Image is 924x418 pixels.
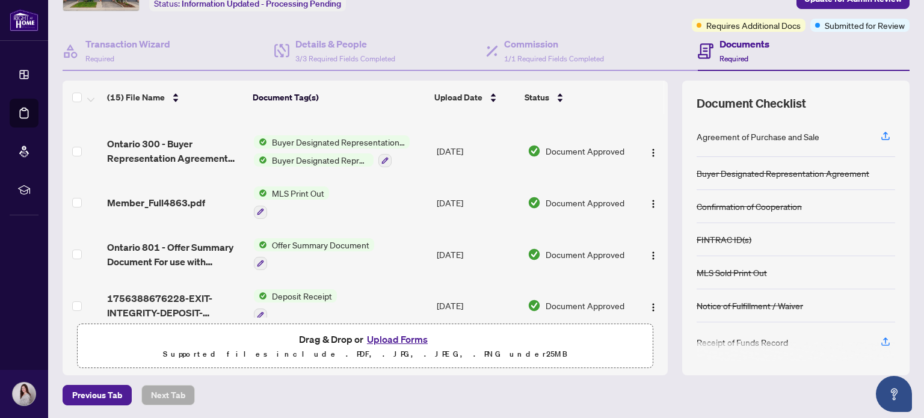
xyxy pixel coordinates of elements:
img: Status Icon [254,238,267,251]
span: 1/1 Required Fields Completed [504,54,604,63]
span: Buyer Designated Representation Agreement [267,153,374,167]
button: Status IconDeposit Receipt [254,289,337,322]
img: Logo [648,148,658,158]
span: Upload Date [434,91,482,104]
td: [DATE] [432,229,523,280]
button: Logo [644,193,663,212]
span: Offer Summary Document [267,238,374,251]
img: Status Icon [254,186,267,200]
img: Status Icon [254,153,267,167]
img: Document Status [528,144,541,158]
img: Logo [648,251,658,260]
img: Logo [648,303,658,312]
span: Ontario 300 - Buyer Representation Agreement Authority for Purchase or Lease.pdf [107,137,244,165]
div: FINTRAC ID(s) [697,233,751,246]
span: Submitted for Review [825,19,905,32]
span: Document Approved [546,248,624,261]
span: Requires Additional Docs [706,19,801,32]
img: Status Icon [254,135,267,149]
td: [DATE] [432,280,523,331]
p: Supported files include .PDF, .JPG, .JPEG, .PNG under 25 MB [85,347,645,361]
button: Status IconBuyer Designated Representation AgreementStatus IconBuyer Designated Representation Ag... [254,135,410,168]
div: MLS Sold Print Out [697,266,767,279]
th: Status [520,81,632,114]
h4: Transaction Wizard [85,37,170,51]
h4: Details & People [295,37,395,51]
th: Upload Date [430,81,519,114]
button: Next Tab [141,385,195,405]
span: Member_Full4863.pdf [107,195,205,210]
button: Logo [644,141,663,161]
img: Logo [648,199,658,209]
div: Buyer Designated Representation Agreement [697,167,869,180]
span: (15) File Name [107,91,165,104]
img: Document Status [528,248,541,261]
span: Required [719,54,748,63]
div: Receipt of Funds Record [697,336,788,349]
button: Status IconMLS Print Out [254,186,329,219]
span: Drag & Drop orUpload FormsSupported files include .PDF, .JPG, .JPEG, .PNG under25MB [78,324,653,369]
span: Required [85,54,114,63]
img: logo [10,9,38,31]
span: Deposit Receipt [267,289,337,303]
span: Document Checklist [697,95,806,112]
td: [DATE] [432,177,523,229]
span: Document Approved [546,299,624,312]
button: Logo [644,296,663,315]
span: Previous Tab [72,386,122,405]
div: Notice of Fulfillment / Waiver [697,299,803,312]
button: Open asap [876,376,912,412]
span: Status [525,91,549,104]
img: Document Status [528,196,541,209]
th: Document Tag(s) [248,81,430,114]
div: Agreement of Purchase and Sale [697,130,819,143]
button: Logo [644,245,663,264]
img: Document Status [528,299,541,312]
div: Confirmation of Cooperation [697,200,802,213]
td: [DATE] [432,126,523,177]
span: Buyer Designated Representation Agreement [267,135,410,149]
span: Document Approved [546,196,624,209]
button: Previous Tab [63,385,132,405]
h4: Documents [719,37,769,51]
img: Status Icon [254,289,267,303]
span: Drag & Drop or [299,331,431,347]
span: Document Approved [546,144,624,158]
span: MLS Print Out [267,186,329,200]
span: 1756388676228-EXIT-INTEGRITY-DEPOSIT-RECEIPT-Street-Address.pdf [107,291,244,320]
th: (15) File Name [102,81,248,114]
button: Status IconOffer Summary Document [254,238,374,271]
h4: Commission [504,37,604,51]
span: Ontario 801 - Offer Summary Document For use with Agreement of Purchase and Sale 3.pdf [107,240,244,269]
img: Profile Icon [13,383,35,405]
button: Upload Forms [363,331,431,347]
span: 3/3 Required Fields Completed [295,54,395,63]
